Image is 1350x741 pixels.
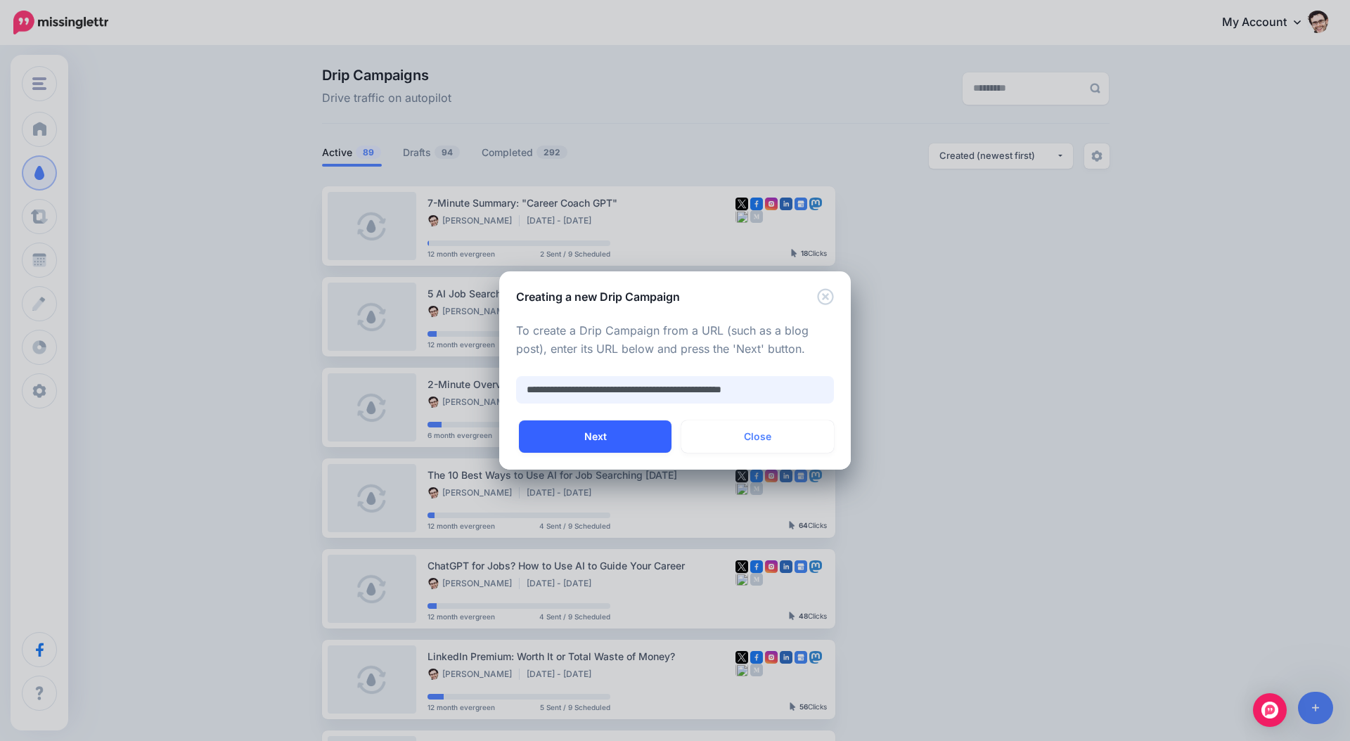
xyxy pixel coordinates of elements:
p: To create a Drip Campaign from a URL (such as a blog post), enter its URL below and press the 'Ne... [516,322,834,359]
button: Next [519,420,671,453]
button: Close [817,288,834,306]
div: Open Intercom Messenger [1253,693,1287,727]
button: Close [681,420,834,453]
h5: Creating a new Drip Campaign [516,288,680,305]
